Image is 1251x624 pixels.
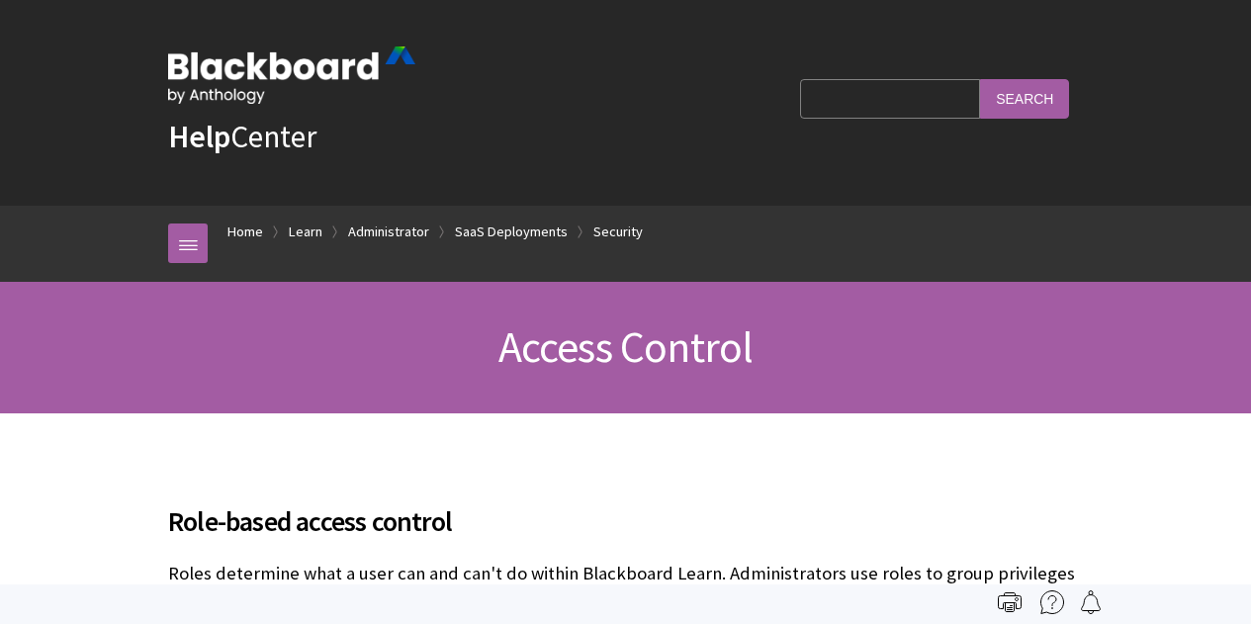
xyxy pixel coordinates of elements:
span: Role-based access control [168,500,1083,542]
a: SaaS Deployments [455,220,568,244]
strong: Help [168,117,230,156]
a: Security [593,220,643,244]
a: Home [227,220,263,244]
span: Access Control [498,319,754,374]
input: Search [980,79,1069,118]
img: Print [998,590,1022,614]
img: Follow this page [1079,590,1103,614]
img: Blackboard by Anthology [168,46,415,104]
a: HelpCenter [168,117,316,156]
img: More help [1040,590,1064,614]
a: Administrator [348,220,429,244]
a: Learn [289,220,322,244]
